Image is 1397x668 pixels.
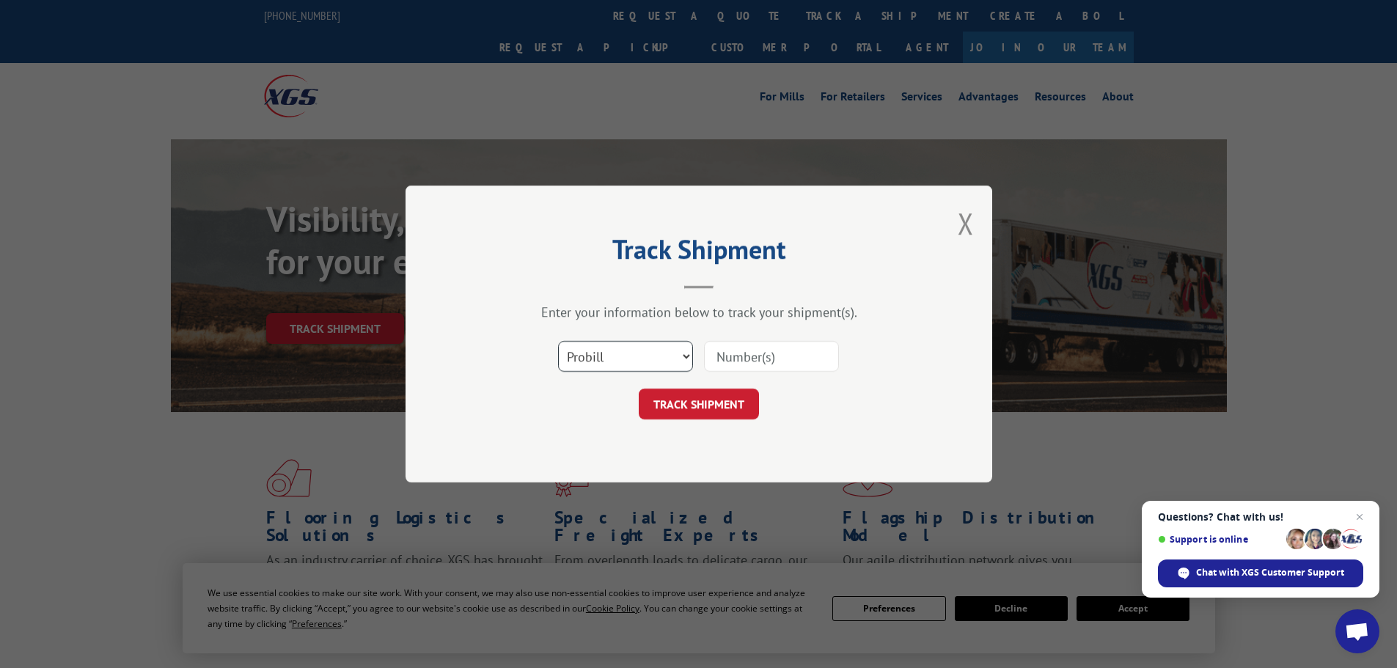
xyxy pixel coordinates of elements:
[1351,508,1368,526] span: Close chat
[1158,559,1363,587] div: Chat with XGS Customer Support
[479,239,919,267] h2: Track Shipment
[1196,566,1344,579] span: Chat with XGS Customer Support
[958,204,974,243] button: Close modal
[1335,609,1379,653] div: Open chat
[479,304,919,320] div: Enter your information below to track your shipment(s).
[1158,534,1281,545] span: Support is online
[639,389,759,419] button: TRACK SHIPMENT
[704,341,839,372] input: Number(s)
[1158,511,1363,523] span: Questions? Chat with us!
